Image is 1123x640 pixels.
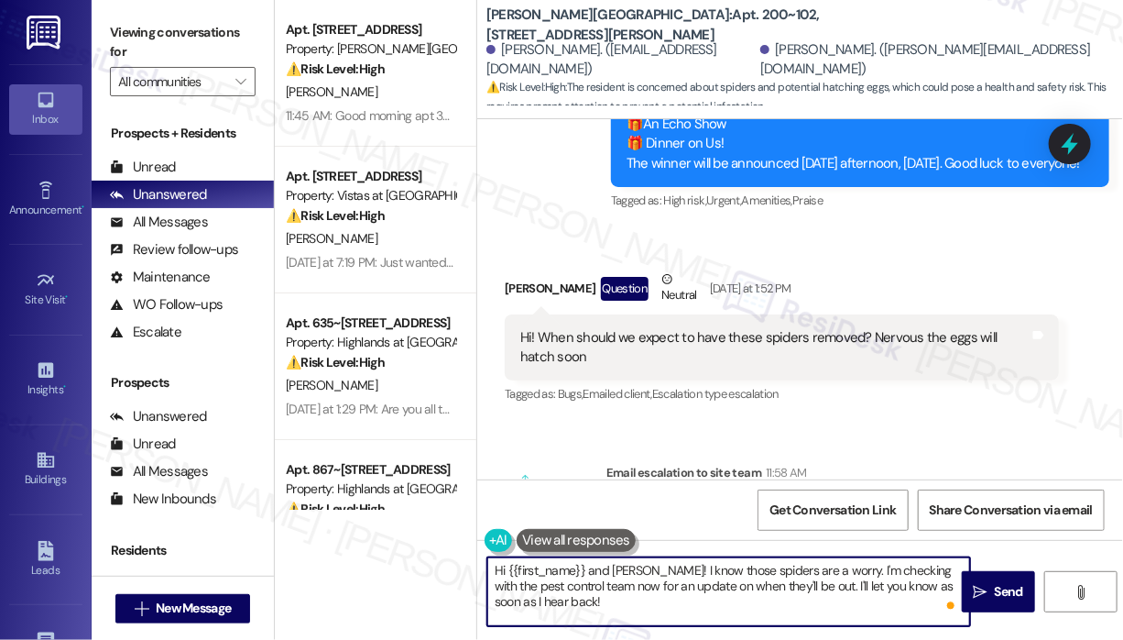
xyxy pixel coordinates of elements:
[110,240,238,259] div: Review follow-ups
[769,501,896,520] span: Get Conversation Link
[286,460,455,480] div: Apt. 867~[STREET_ADDRESS]
[583,386,652,402] span: Emailed client ,
[658,270,700,308] div: Neutral
[918,490,1105,531] button: Share Conversation via email
[664,193,707,208] span: High risk ,
[995,582,1023,601] span: Send
[505,381,1059,407] div: Tagged as:
[110,268,211,287] div: Maintenance
[110,462,208,481] div: All Messages
[286,61,385,77] strong: ⚠️ Risk Level: High
[286,314,455,333] div: Apt. 635~[STREET_ADDRESS]
[286,401,763,417] div: [DATE] at 1:29 PM: Are you all testing the fire alarms? Building 635 apt 301 it keeps going off
[286,501,385,517] strong: ⚠️ Risk Level: High
[9,355,82,404] a: Insights •
[110,158,176,177] div: Unread
[110,490,216,509] div: New Inbounds
[286,167,455,186] div: Apt. [STREET_ADDRESS]
[286,230,377,247] span: [PERSON_NAME]
[9,445,82,494] a: Buildings
[110,295,223,314] div: WO Follow-ups
[286,207,385,224] strong: ⚠️ Risk Level: High
[962,571,1035,612] button: Send
[9,535,82,585] a: Leads
[486,40,756,80] div: [PERSON_NAME]. ([EMAIL_ADDRESS][DOMAIN_NAME])
[63,381,66,393] span: •
[601,277,649,300] div: Question
[505,270,1059,314] div: [PERSON_NAME]
[286,354,385,370] strong: ⚠️ Risk Level: High
[742,193,793,208] span: Amenities ,
[706,193,741,208] span: Urgent ,
[9,84,82,134] a: Inbox
[27,16,64,50] img: ResiDesk Logo
[486,78,1123,117] span: : The resident is concerned about spiders and potential hatching eggs, which could pose a health ...
[110,18,256,67] label: Viewing conversations for
[930,501,1093,520] span: Share Conversation via email
[286,83,377,100] span: [PERSON_NAME]
[761,463,807,482] div: 11:58 AM
[974,585,987,600] i: 
[110,323,181,342] div: Escalate
[286,377,377,393] span: [PERSON_NAME]
[558,386,583,402] span: Bugs ,
[135,601,148,616] i: 
[611,187,1109,214] div: Tagged as:
[487,557,970,626] textarea: To enrich screen reader interactions, please activate Accessibility in Grammarly extension settings
[92,373,274,392] div: Prospects
[760,40,1109,80] div: [PERSON_NAME]. ([PERSON_NAME][EMAIL_ADDRESS][DOMAIN_NAME])
[705,279,791,298] div: [DATE] at 1:52 PM
[286,39,455,59] div: Property: [PERSON_NAME][GEOGRAPHIC_DATA] Apartments
[115,594,251,623] button: New Message
[1074,585,1087,600] i: 
[156,599,231,618] span: New Message
[110,185,207,204] div: Unanswered
[486,6,853,45] b: [PERSON_NAME][GEOGRAPHIC_DATA]: Apt. 200~102, [STREET_ADDRESS][PERSON_NAME]
[9,265,82,314] a: Site Visit •
[606,463,1059,489] div: Email escalation to site team
[652,386,779,402] span: Escalation type escalation
[286,107,626,124] div: 11:45 AM: Good morning apt 325 is experiencing drainage issues
[118,67,226,96] input: All communities
[792,193,823,208] span: Praise
[286,480,455,499] div: Property: Highlands at [GEOGRAPHIC_DATA] Apartments
[92,124,274,143] div: Prospects + Residents
[758,490,908,531] button: Get Conversation Link
[520,328,1030,368] div: Hi! When should we expect to have these spiders removed? Nervous the eggs will hatch soon
[110,574,176,593] div: Unread
[110,435,176,454] div: Unread
[286,20,455,39] div: Apt. [STREET_ADDRESS]
[286,186,455,205] div: Property: Vistas at [GEOGRAPHIC_DATA]
[92,541,274,560] div: Residents
[110,213,208,232] div: All Messages
[486,80,565,94] strong: ⚠️ Risk Level: High
[82,201,84,214] span: •
[235,74,245,89] i: 
[66,291,69,303] span: •
[286,333,455,352] div: Property: Highlands at [GEOGRAPHIC_DATA] Apartments
[110,407,207,426] div: Unanswered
